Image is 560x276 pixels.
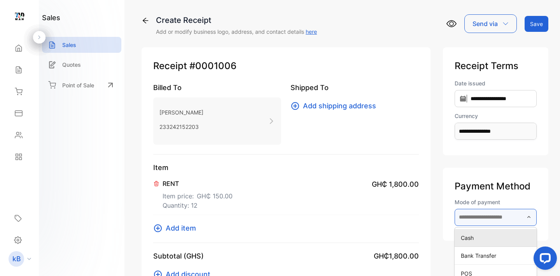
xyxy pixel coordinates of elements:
span: GH₵ 1,800.00 [372,179,419,189]
button: Add shipping address [290,101,381,111]
a: Sales [42,37,121,53]
p: Item price: [163,188,233,201]
p: Billed To [153,82,281,93]
p: Subtotal (GHS) [153,251,204,261]
p: 233242152203 [159,121,203,132]
button: Add item [153,223,201,233]
label: Mode of payment [455,198,537,206]
span: GH₵ 150.00 [197,191,233,201]
p: [PERSON_NAME] [159,107,203,118]
p: RENT [163,179,233,188]
p: Quotes [62,61,81,69]
a: Point of Sale [42,76,121,94]
p: Cash [461,234,534,242]
p: Shipped To [290,82,418,93]
button: Save [525,16,548,32]
p: kB [12,254,21,264]
a: here [306,28,317,35]
span: Add shipping address [303,101,376,111]
label: Date issued [455,79,537,87]
img: logo [14,10,25,22]
p: Sales [62,41,76,49]
span: GH₵1,800.00 [374,251,419,261]
p: Bank Transfer [461,252,534,260]
iframe: LiveChat chat widget [527,243,560,276]
button: Send via [464,14,517,33]
h1: sales [42,12,60,23]
div: Create Receipt [156,14,317,26]
label: Currency [455,112,537,120]
span: #0001006 [189,59,236,73]
p: Quantity: 12 [163,201,233,210]
p: Add or modify business logo, address, and contact details [156,28,317,36]
a: Quotes [42,57,121,73]
p: Receipt [153,59,419,73]
span: Add item [166,223,196,233]
p: Item [153,162,419,173]
p: Send via [472,19,498,28]
p: Payment Method [455,179,537,193]
p: Receipt Terms [455,59,537,73]
p: Point of Sale [62,81,94,89]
